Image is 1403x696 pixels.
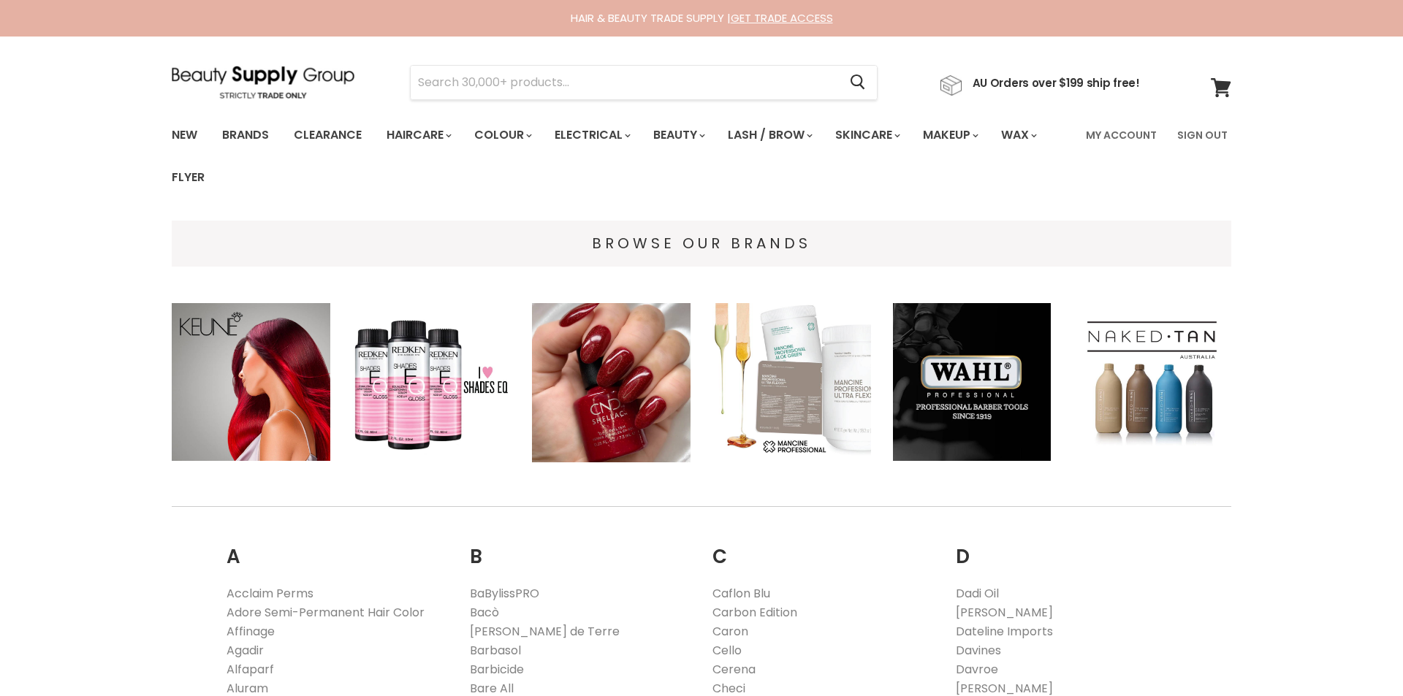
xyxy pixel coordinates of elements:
a: Skincare [824,120,909,150]
a: Electrical [544,120,639,150]
h2: C [712,523,934,572]
a: Carbon Edition [712,604,797,621]
h4: BROWSE OUR BRANDS [172,235,1231,252]
a: Lash / Brow [717,120,821,150]
h2: B [470,523,691,572]
a: Sign Out [1168,120,1236,150]
nav: Main [153,114,1250,199]
a: My Account [1077,120,1166,150]
a: Dadi Oil [956,585,999,602]
a: [PERSON_NAME] de Terre [470,623,620,640]
a: Cerena [712,661,756,678]
a: Haircare [376,120,460,150]
a: Cello [712,642,742,659]
a: Alfaparf [227,661,274,678]
a: Agadir [227,642,264,659]
a: Acclaim Perms [227,585,313,602]
a: Caron [712,623,748,640]
a: Adore Semi-Permanent Hair Color [227,604,425,621]
a: Colour [463,120,541,150]
a: Dateline Imports [956,623,1053,640]
ul: Main menu [161,114,1077,199]
a: Wax [990,120,1046,150]
h2: A [227,523,448,572]
form: Product [410,65,878,100]
a: Clearance [283,120,373,150]
a: [PERSON_NAME] [956,604,1053,621]
a: Davines [956,642,1001,659]
a: Beauty [642,120,714,150]
button: Search [838,66,877,99]
a: GET TRADE ACCESS [731,10,833,26]
a: Caflon Blu [712,585,770,602]
a: Bacò [470,604,499,621]
a: Barbasol [470,642,521,659]
a: Flyer [161,162,216,193]
input: Search [411,66,838,99]
a: Davroe [956,661,998,678]
a: Makeup [912,120,987,150]
h2: D [956,523,1177,572]
div: HAIR & BEAUTY TRADE SUPPLY | [153,11,1250,26]
a: Barbicide [470,661,524,678]
a: Affinage [227,623,275,640]
a: Brands [211,120,280,150]
a: New [161,120,208,150]
a: BaBylissPRO [470,585,539,602]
